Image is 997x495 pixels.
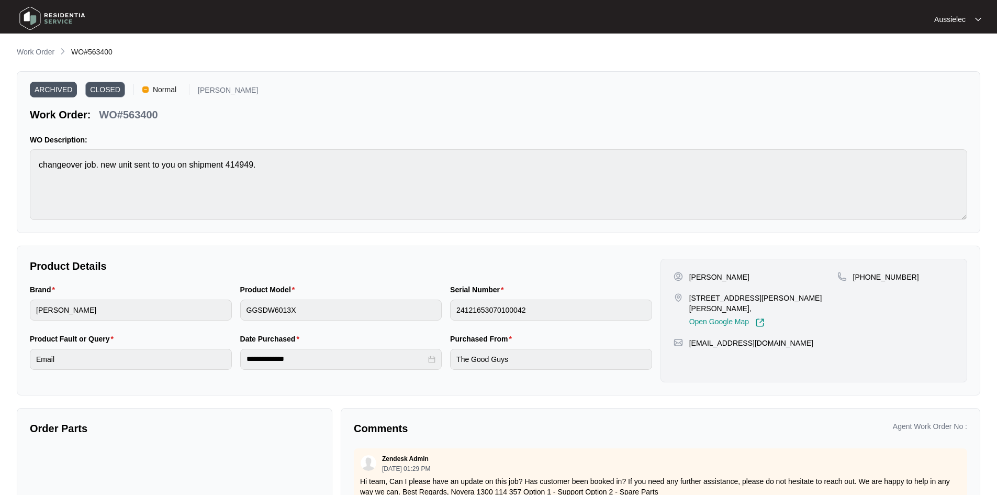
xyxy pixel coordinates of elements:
label: Purchased From [450,334,516,344]
p: WO#563400 [99,107,158,122]
p: [DATE] 01:29 PM [382,466,430,472]
img: Link-External [755,318,765,327]
p: [EMAIL_ADDRESS][DOMAIN_NAME] [689,338,813,348]
p: WO Description: [30,135,967,145]
p: Aussielec [934,14,966,25]
label: Product Fault or Query [30,334,118,344]
img: map-pin [674,293,683,302]
span: WO#563400 [71,48,113,56]
label: Serial Number [450,284,508,295]
img: chevron-right [59,47,67,56]
img: user-pin [674,272,683,281]
input: Purchased From [450,349,652,370]
span: CLOSED [85,82,125,97]
span: Normal [149,82,181,97]
input: Product Model [240,300,442,321]
a: Work Order [15,47,57,58]
p: Agent Work Order No : [893,421,967,432]
img: Vercel Logo [142,86,149,93]
p: Comments [354,421,653,436]
p: Work Order [17,47,54,57]
a: Open Google Map [689,318,765,327]
textarea: changeover job. new unit sent to you on shipment 414949. [30,149,967,220]
input: Brand [30,300,232,321]
img: map-pin [837,272,847,281]
label: Date Purchased [240,334,304,344]
input: Product Fault or Query [30,349,232,370]
p: Product Details [30,259,652,273]
p: [PERSON_NAME] [198,86,258,97]
p: Zendesk Admin [382,455,429,463]
label: Brand [30,284,59,295]
p: Work Order: [30,107,91,122]
img: map-pin [674,338,683,347]
input: Serial Number [450,300,652,321]
span: ARCHIVED [30,82,77,97]
p: [PHONE_NUMBER] [853,272,919,282]
p: [STREET_ADDRESS][PERSON_NAME][PERSON_NAME], [689,293,837,314]
label: Product Model [240,284,299,295]
p: [PERSON_NAME] [689,272,749,282]
input: Date Purchased [247,354,427,365]
img: user.svg [361,455,376,471]
img: residentia service logo [16,3,89,34]
img: dropdown arrow [975,17,981,22]
p: Order Parts [30,421,319,436]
